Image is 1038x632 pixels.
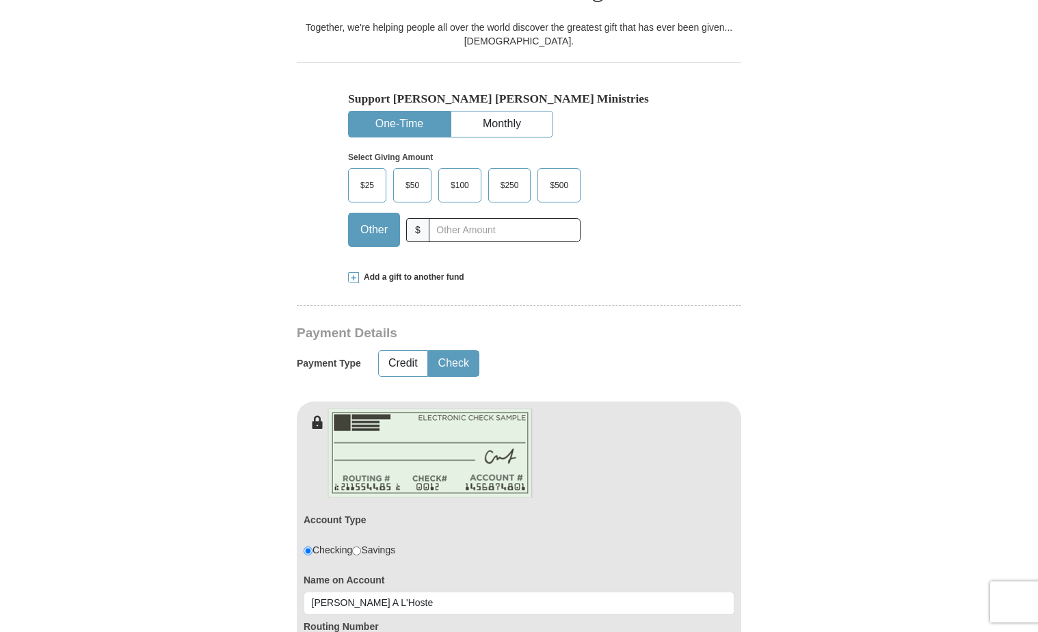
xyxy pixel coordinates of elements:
h3: Payment Details [297,326,646,341]
input: Other Amount [429,218,581,242]
h5: Support [PERSON_NAME] [PERSON_NAME] Ministries [348,92,690,106]
label: Name on Account [304,573,734,587]
span: $25 [354,175,381,196]
div: Together, we're helping people all over the world discover the greatest gift that has ever been g... [297,21,741,48]
span: $ [406,218,429,242]
div: Checking Savings [304,543,395,557]
label: Account Type [304,513,367,527]
span: Other [354,220,395,240]
span: $500 [543,175,575,196]
button: One-Time [349,111,450,137]
button: Check [429,351,479,376]
span: $250 [494,175,526,196]
strong: Select Giving Amount [348,153,433,162]
h5: Payment Type [297,358,361,369]
span: Add a gift to another fund [359,272,464,283]
span: $50 [399,175,426,196]
button: Monthly [451,111,553,137]
button: Credit [379,351,427,376]
img: check-en.png [328,408,533,498]
span: $100 [444,175,476,196]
